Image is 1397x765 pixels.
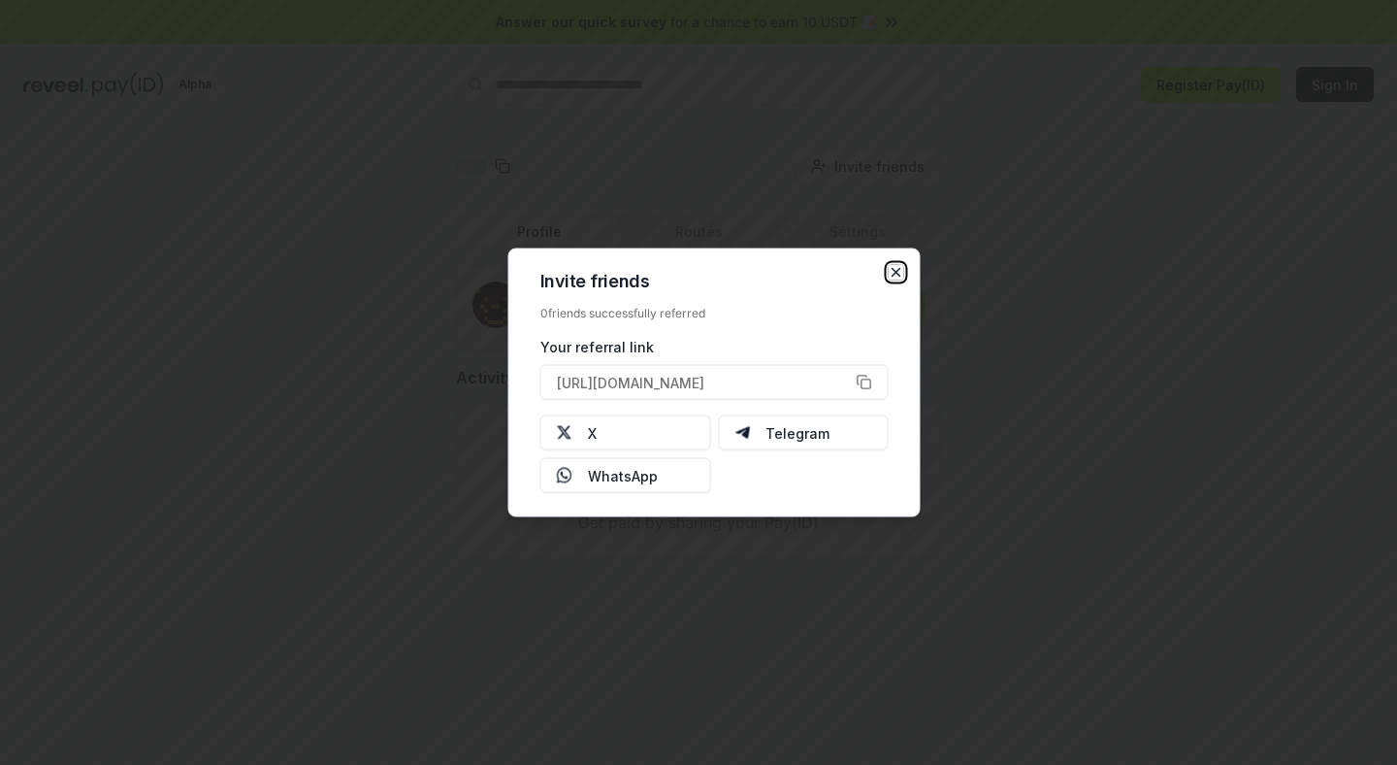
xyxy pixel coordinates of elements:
img: X [557,425,572,441]
img: Telegram [734,425,750,441]
button: WhatsApp [540,458,711,493]
h2: Invite friends [540,273,889,290]
button: X [540,416,711,450]
span: [URL][DOMAIN_NAME] [557,372,704,392]
div: Your referral link [540,337,889,357]
img: Whatsapp [557,468,572,483]
button: Telegram [718,416,889,450]
button: [URL][DOMAIN_NAME] [540,365,889,400]
div: 0 friends successfully referred [540,306,889,321]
